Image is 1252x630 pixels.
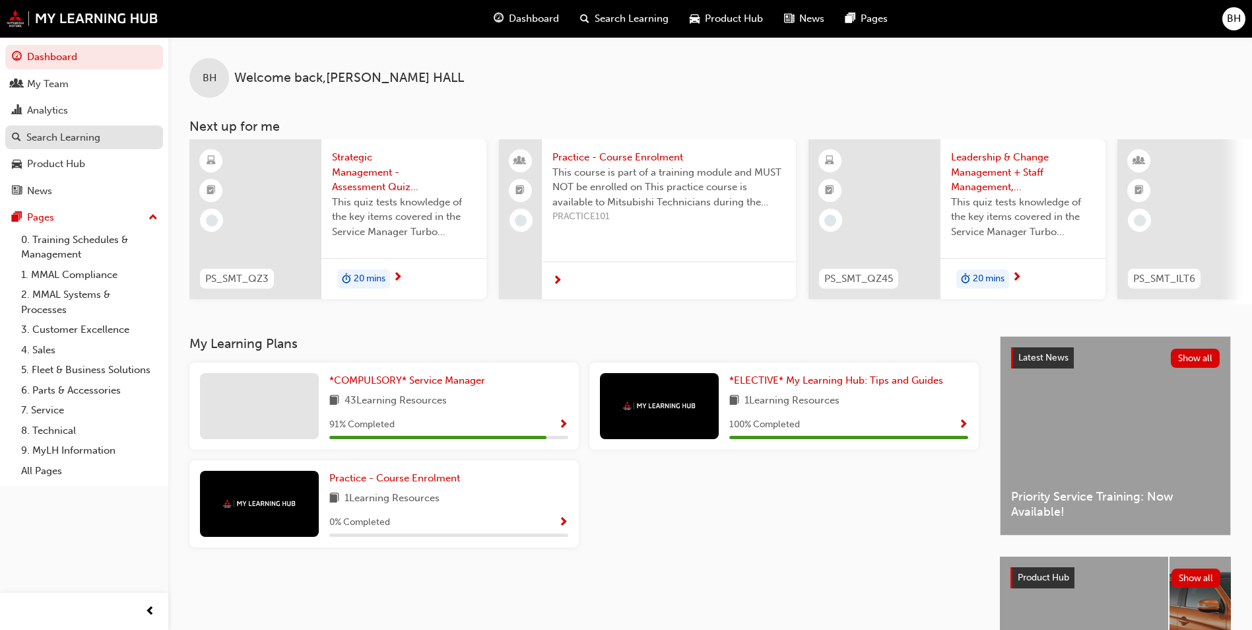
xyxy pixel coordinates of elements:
a: Latest NewsShow allPriority Service Training: Now Available! [1000,336,1231,536]
span: booktick-icon [825,182,834,199]
span: Product Hub [1018,572,1069,583]
span: PS_SMT_QZ3 [205,271,269,287]
span: PRACTICE101 [552,209,785,225]
span: learningRecordVerb_NONE-icon [206,215,218,227]
span: 100 % Completed [729,417,800,433]
a: search-iconSearch Learning [570,5,679,32]
span: Practice - Course Enrolment [329,472,460,484]
span: booktick-icon [515,182,525,199]
span: pages-icon [12,212,22,224]
button: Show all [1171,569,1221,588]
span: BH [1227,11,1241,26]
span: booktick-icon [1135,182,1144,199]
span: Search Learning [595,11,669,26]
span: booktick-icon [207,182,216,199]
span: news-icon [784,11,794,27]
span: next-icon [393,272,403,284]
span: pages-icon [845,11,855,27]
span: guage-icon [12,52,22,63]
a: 4. Sales [16,340,163,361]
a: car-iconProduct Hub [679,5,774,32]
span: 1 Learning Resources [744,393,840,409]
a: All Pages [16,461,163,481]
span: 1 Learning Resources [345,491,440,507]
a: news-iconNews [774,5,835,32]
span: 20 mins [354,271,385,287]
span: Strategic Management - Assessment Quiz (Service Manager Turbo Program) [332,150,476,195]
a: Search Learning [5,125,163,150]
a: 1. MMAL Compliance [16,265,163,285]
span: Pages [861,11,888,26]
a: guage-iconDashboard [483,5,570,32]
span: learningResourceType_INSTRUCTOR_LED-icon [1135,153,1144,170]
span: 0 % Completed [329,515,390,530]
span: Show Progress [558,419,568,431]
span: book-icon [329,393,339,409]
a: 5. Fleet & Business Solutions [16,360,163,380]
span: search-icon [12,132,21,144]
a: Product HubShow all [1010,567,1220,588]
a: 6. Parts & Accessories [16,380,163,401]
h3: My Learning Plans [189,336,979,351]
span: people-icon [12,79,22,90]
span: Priority Service Training: Now Available! [1011,489,1220,519]
a: 3. Customer Excellence [16,320,163,340]
button: Show Progress [958,417,968,433]
a: 0. Training Schedules & Management [16,230,163,265]
button: Show Progress [558,417,568,433]
button: Pages [5,205,163,230]
a: 9. MyLH Information [16,440,163,461]
img: mmal [7,10,158,27]
a: pages-iconPages [835,5,898,32]
span: learningRecordVerb_NONE-icon [1134,215,1146,227]
span: Product Hub [705,11,763,26]
a: News [5,179,163,203]
span: Practice - Course Enrolment [552,150,785,165]
span: PS_SMT_QZ45 [824,271,893,287]
span: Show Progress [558,517,568,529]
a: Practice - Course Enrolment [329,471,465,486]
a: My Team [5,72,163,96]
span: *ELECTIVE* My Learning Hub: Tips and Guides [729,374,943,386]
span: next-icon [552,275,562,287]
span: BH [203,71,216,86]
img: mmal [623,402,696,410]
a: Latest NewsShow all [1011,347,1220,368]
span: guage-icon [494,11,504,27]
a: PS_SMT_QZ45Leadership & Change Management + Staff Management, Retention & Wellbeing - Assessment ... [808,139,1105,299]
span: learningResourceType_ELEARNING-icon [825,153,834,170]
div: News [27,184,52,199]
span: duration-icon [961,271,970,288]
button: Show Progress [558,514,568,531]
span: learningRecordVerb_NONE-icon [824,215,836,227]
span: News [799,11,824,26]
div: Analytics [27,103,68,118]
button: DashboardMy TeamAnalyticsSearch LearningProduct HubNews [5,42,163,205]
span: prev-icon [145,604,155,620]
a: *ELECTIVE* My Learning Hub: Tips and Guides [729,373,948,388]
span: *COMPULSORY* Service Manager [329,374,485,386]
a: Product Hub [5,152,163,176]
span: 91 % Completed [329,417,395,433]
span: news-icon [12,186,22,197]
div: Product Hub [27,157,85,172]
h3: Next up for me [168,119,1252,134]
span: book-icon [729,393,739,409]
span: This course is part of a training module and MUST NOT be enrolled on This practice course is avai... [552,165,785,210]
div: My Team [27,77,69,92]
a: *COMPULSORY* Service Manager [329,373,490,388]
span: 20 mins [973,271,1005,287]
span: This quiz tests knowledge of the key items covered in the Service Manager Turbo Leadership & Chan... [951,195,1095,240]
div: Pages [27,210,54,225]
span: car-icon [12,158,22,170]
span: PS_SMT_ILT6 [1133,271,1195,287]
span: chart-icon [12,105,22,117]
span: learningRecordVerb_NONE-icon [515,215,527,227]
span: next-icon [1012,272,1022,284]
span: car-icon [690,11,700,27]
button: BH [1222,7,1245,30]
a: Practice - Course EnrolmentThis course is part of a training module and MUST NOT be enrolled on T... [499,139,796,299]
span: Dashboard [509,11,559,26]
